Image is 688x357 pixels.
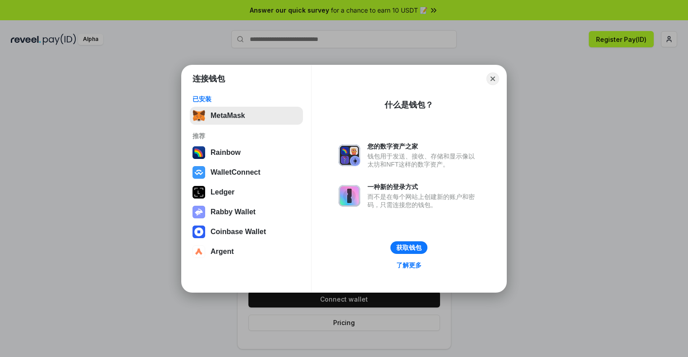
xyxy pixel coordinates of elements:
img: svg+xml,%3Csvg%20fill%3D%22none%22%20height%3D%2233%22%20viewBox%3D%220%200%2035%2033%22%20width%... [193,109,205,122]
button: MetaMask [190,107,303,125]
button: Coinbase Wallet [190,223,303,241]
div: 了解更多 [396,261,422,269]
a: 了解更多 [391,259,427,271]
button: Rainbow [190,144,303,162]
button: Argent [190,243,303,261]
button: Close [486,72,499,85]
img: svg+xml,%3Csvg%20xmlns%3D%22http%3A%2F%2Fwww.w3.org%2F2000%2Fsvg%22%20fill%3D%22none%22%20viewBox... [339,145,360,166]
button: WalletConnect [190,163,303,181]
div: 获取钱包 [396,244,422,252]
div: WalletConnect [211,168,261,176]
div: Argent [211,248,234,256]
div: 您的数字资产之家 [367,142,479,150]
button: 获取钱包 [390,241,427,254]
button: Rabby Wallet [190,203,303,221]
div: 钱包用于发送、接收、存储和显示像以太坊和NFT这样的数字资产。 [367,152,479,168]
div: Rabby Wallet [211,208,256,216]
div: 什么是钱包？ [385,99,433,110]
img: svg+xml,%3Csvg%20xmlns%3D%22http%3A%2F%2Fwww.w3.org%2F2000%2Fsvg%22%20width%3D%2228%22%20height%3... [193,186,205,199]
div: MetaMask [211,112,245,120]
div: Rainbow [211,149,241,157]
h1: 连接钱包 [193,73,225,84]
div: 推荐 [193,132,300,140]
div: Ledger [211,188,234,196]
img: svg+xml,%3Csvg%20width%3D%22120%22%20height%3D%22120%22%20viewBox%3D%220%200%20120%20120%22%20fil... [193,146,205,159]
div: 一种新的登录方式 [367,183,479,191]
img: svg+xml,%3Csvg%20xmlns%3D%22http%3A%2F%2Fwww.w3.org%2F2000%2Fsvg%22%20fill%3D%22none%22%20viewBox... [339,185,360,207]
img: svg+xml,%3Csvg%20width%3D%2228%22%20height%3D%2228%22%20viewBox%3D%220%200%2028%2028%22%20fill%3D... [193,226,205,238]
img: svg+xml,%3Csvg%20width%3D%2228%22%20height%3D%2228%22%20viewBox%3D%220%200%2028%2028%22%20fill%3D... [193,166,205,179]
button: Ledger [190,183,303,201]
div: 已安装 [193,95,300,103]
img: svg+xml,%3Csvg%20xmlns%3D%22http%3A%2F%2Fwww.w3.org%2F2000%2Fsvg%22%20fill%3D%22none%22%20viewBox... [193,206,205,218]
img: svg+xml,%3Csvg%20width%3D%2228%22%20height%3D%2228%22%20viewBox%3D%220%200%2028%2028%22%20fill%3D... [193,245,205,258]
div: 而不是在每个网站上创建新的账户和密码，只需连接您的钱包。 [367,193,479,209]
div: Coinbase Wallet [211,228,266,236]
